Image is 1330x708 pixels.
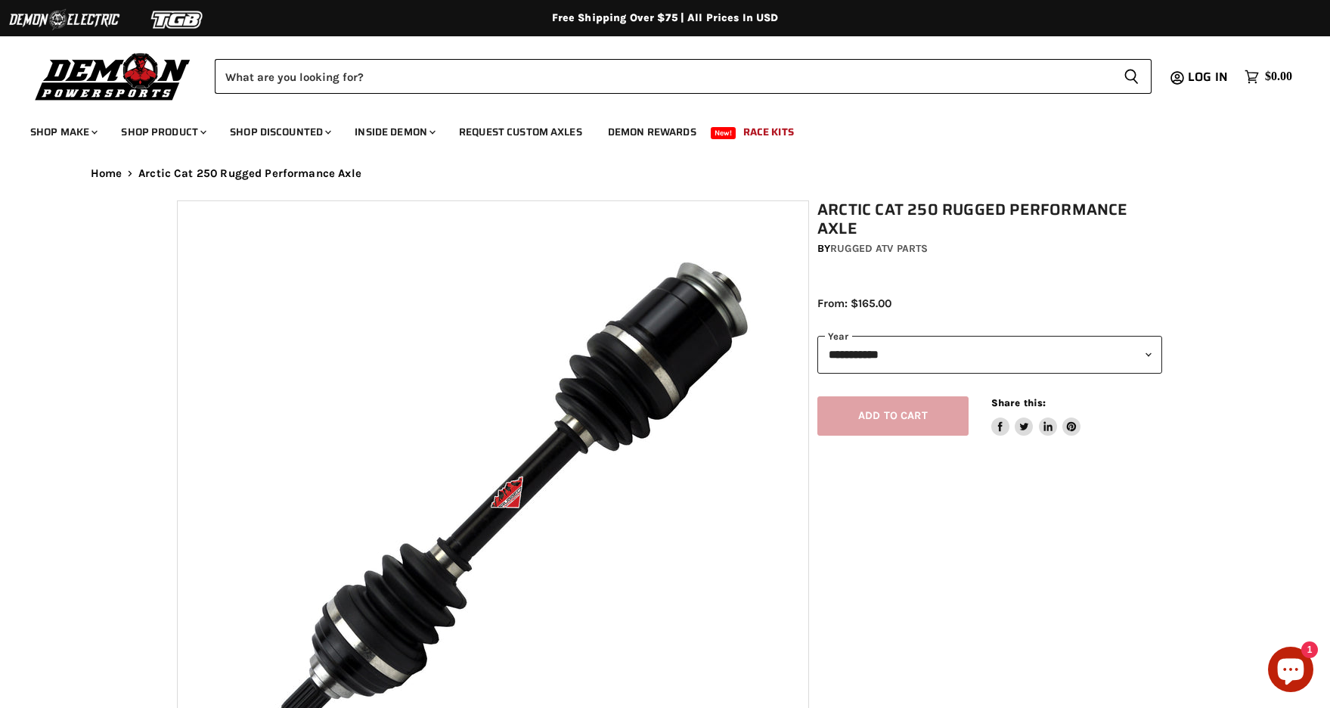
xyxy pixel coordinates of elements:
span: Log in [1188,67,1228,86]
nav: Breadcrumbs [60,167,1270,180]
a: $0.00 [1237,66,1300,88]
input: Search [215,59,1111,94]
a: Shop Product [110,116,215,147]
ul: Main menu [19,110,1288,147]
img: TGB Logo 2 [121,5,234,34]
inbox-online-store-chat: Shopify online store chat [1263,647,1318,696]
a: Log in [1181,70,1237,84]
a: Inside Demon [343,116,445,147]
img: Demon Powersports [30,49,196,103]
span: New! [711,127,736,139]
select: year [817,336,1162,373]
a: Shop Discounted [219,116,340,147]
div: Free Shipping Over $75 | All Prices In USD [60,11,1270,25]
div: by [817,241,1162,257]
span: Arctic Cat 250 Rugged Performance Axle [138,167,361,180]
button: Search [1111,59,1152,94]
a: Shop Make [19,116,107,147]
form: Product [215,59,1152,94]
span: Share this: [991,397,1046,408]
span: $0.00 [1265,70,1292,84]
a: Request Custom Axles [448,116,594,147]
h1: Arctic Cat 250 Rugged Performance Axle [817,200,1162,238]
span: From: $165.00 [817,297,891,310]
a: Demon Rewards [597,116,708,147]
a: Rugged ATV Parts [830,242,928,255]
a: Home [91,167,122,180]
a: Race Kits [732,116,805,147]
img: Demon Electric Logo 2 [8,5,121,34]
aside: Share this: [991,396,1081,436]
